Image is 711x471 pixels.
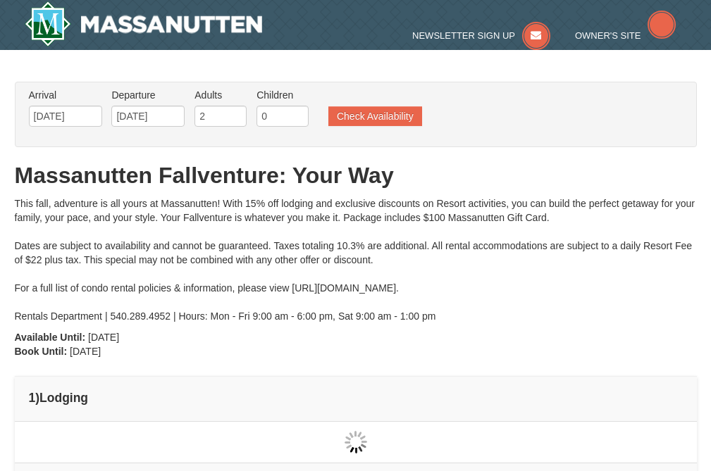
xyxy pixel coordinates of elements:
span: Newsletter Sign Up [412,30,515,41]
strong: Available Until: [15,332,86,343]
h4: 1 Lodging [29,391,683,405]
label: Departure [111,88,185,102]
label: Arrival [29,88,102,102]
label: Adults [194,88,247,102]
button: Check Availability [328,106,422,126]
label: Children [256,88,309,102]
a: Massanutten Resort [25,1,263,46]
img: Massanutten Resort Logo [25,1,263,46]
span: Owner's Site [575,30,641,41]
h1: Massanutten Fallventure: Your Way [15,161,697,189]
span: [DATE] [70,346,101,357]
div: This fall, adventure is all yours at Massanutten! With 15% off lodging and exclusive discounts on... [15,196,697,323]
span: ) [35,391,39,405]
strong: Book Until: [15,346,68,357]
a: Owner's Site [575,30,676,41]
img: wait gif [345,431,367,453]
a: Newsletter Sign Up [412,30,550,41]
span: [DATE] [88,332,119,343]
